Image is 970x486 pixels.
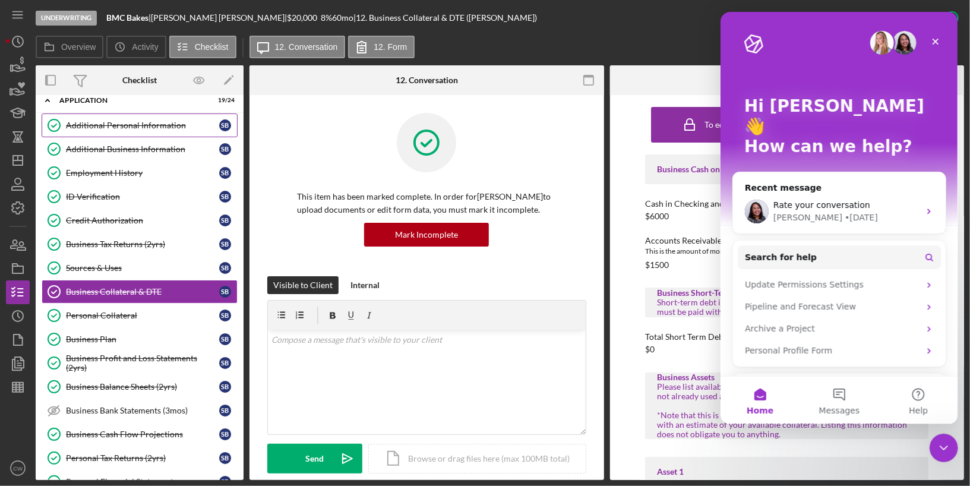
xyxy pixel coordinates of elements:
[348,36,415,58] button: 12. Form
[66,382,219,392] div: Business Balance Sheets (2yrs)
[42,304,238,327] a: Personal CollateralSB
[36,36,103,58] button: Overview
[42,161,238,185] a: Employment HistorySB
[275,42,338,52] label: 12. Conversation
[61,42,96,52] label: Overview
[332,13,353,23] div: 60 mo
[42,446,238,470] a: Personal Tax Returns (2yrs)SB
[645,345,655,354] div: $0
[219,214,231,226] div: S B
[42,185,238,209] a: ID VerificationSB
[66,430,219,439] div: Business Cash Flow Projections
[219,357,231,369] div: S B
[657,373,917,382] div: Business Assets
[364,223,489,247] button: Mark Incomplete
[66,406,219,415] div: Business Bank Statements (3mos)
[42,399,238,422] a: Business Bank Statements (3mos)SB
[42,137,238,161] a: Additional Business InformationSB
[66,239,219,249] div: Business Tax Returns (2yrs)
[195,42,229,52] label: Checklist
[106,12,148,23] b: BMC Bakes
[657,288,917,298] div: Business Short-Term Debt
[321,13,332,23] div: 8 %
[36,11,97,26] div: Underwriting
[704,120,899,130] div: To edit this form you must mark this item incomplete
[66,121,219,130] div: Additional Personal Information
[122,75,157,85] div: Checklist
[42,351,238,375] a: Business Profit and Loss Statements (2yrs)SB
[42,280,238,304] a: Business Collateral & DTESB
[66,311,219,320] div: Personal Collateral
[42,327,238,351] a: Business PlanSB
[219,191,231,203] div: S B
[396,75,458,85] div: 12. Conversation
[42,232,238,256] a: Business Tax Returns (2yrs)SB
[169,36,236,58] button: Checklist
[66,144,219,154] div: Additional Business Information
[219,167,231,179] div: S B
[219,286,231,298] div: S B
[657,382,917,440] div: Please list available assets below. Available assets are those that are not already used as colla...
[132,42,158,52] label: Activity
[273,276,333,294] div: Visible to Client
[219,405,231,416] div: S B
[721,12,958,424] iframe: Intercom live chat
[267,276,339,294] button: Visible to Client
[345,276,386,294] button: Internal
[219,119,231,131] div: S B
[6,456,30,480] button: CW
[645,236,928,245] div: Accounts Receivable
[350,276,380,294] div: Internal
[306,444,324,474] div: Send
[645,199,928,209] div: Cash in Checking and Savings
[287,12,317,23] span: $20,000
[219,428,231,440] div: S B
[297,190,557,217] p: This item has been marked complete. In order for [PERSON_NAME] to upload documents or edit form d...
[66,263,219,273] div: Sources & Uses
[42,256,238,280] a: Sources & UsesSB
[66,192,219,201] div: ID Verification
[657,298,917,317] div: Short-term debt is any expense that your business currently owes that must be paid within the nex...
[42,209,238,232] a: Credit AuthorizationSB
[219,381,231,393] div: S B
[66,354,219,373] div: Business Profit and Loss Statements (2yrs)
[902,6,937,30] div: Complete
[219,333,231,345] div: S B
[395,223,458,247] div: Mark Incomplete
[657,165,917,174] div: Business Cash on Hand
[66,453,219,463] div: Personal Tax Returns (2yrs)
[374,42,407,52] label: 12. Form
[42,113,238,137] a: Additional Personal InformationSB
[353,13,537,23] div: | 12. Business Collateral & DTE ([PERSON_NAME])
[66,334,219,344] div: Business Plan
[213,97,235,104] div: 19 / 24
[219,143,231,155] div: S B
[66,168,219,178] div: Employment History
[645,260,669,270] div: $1500
[930,434,958,462] iframe: Intercom live chat
[66,287,219,296] div: Business Collateral & DTE
[106,36,166,58] button: Activity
